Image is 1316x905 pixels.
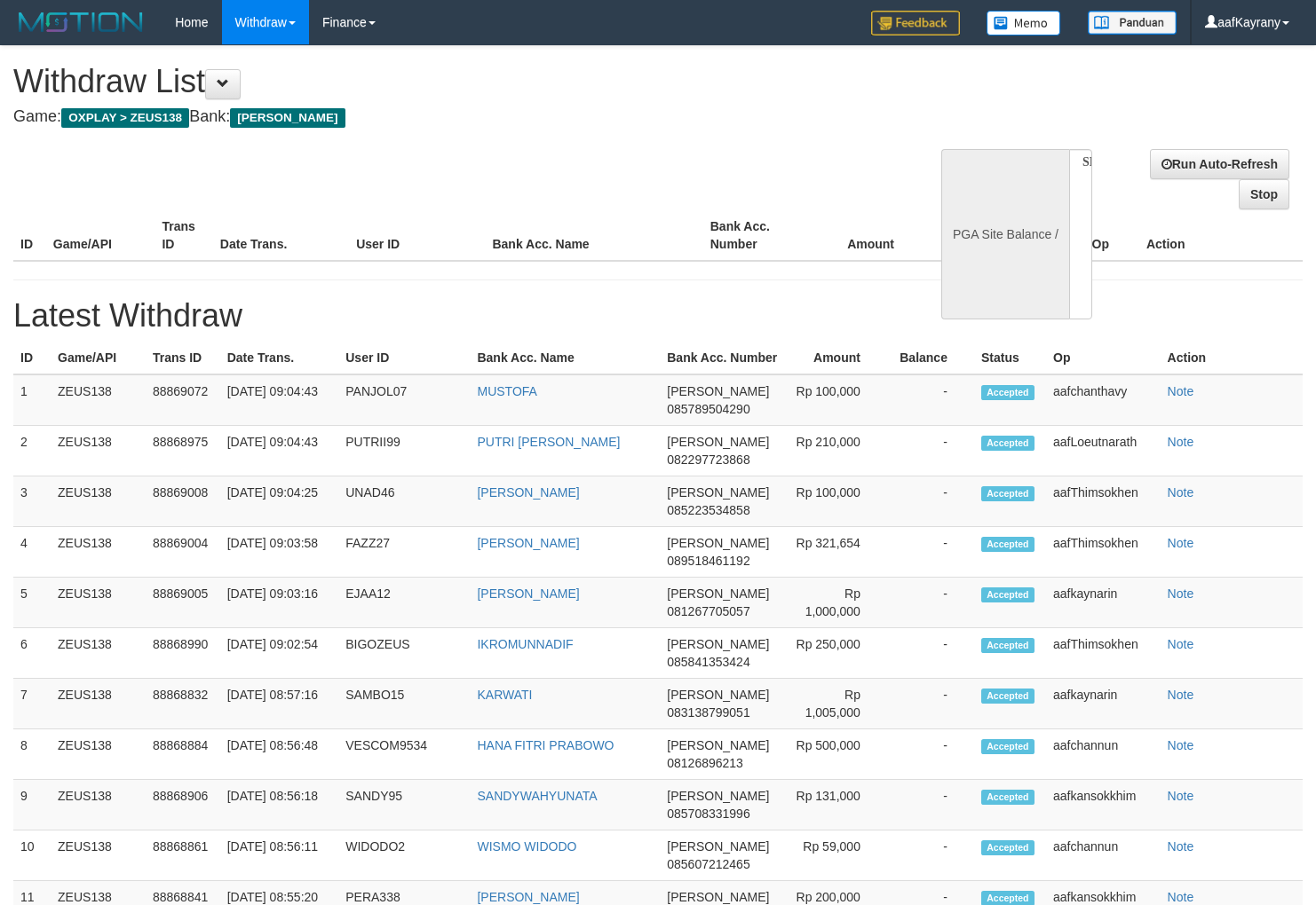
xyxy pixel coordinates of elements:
td: aafThimsokhen [1046,476,1161,527]
td: ZEUS138 [51,527,146,578]
td: 88868906 [146,780,220,830]
a: Note [1168,435,1194,449]
td: [DATE] 08:56:11 [220,830,339,881]
td: 10 [13,830,51,881]
td: aafchanthavy [1046,374,1161,426]
td: BIGOZEUS [338,628,470,679]
img: panduan.png [1088,11,1177,35]
th: Amount [812,210,921,261]
a: Note [1168,789,1194,803]
th: Op [1085,210,1139,261]
span: 085223534858 [667,503,749,517]
td: Rp 250,000 [784,628,887,679]
th: Bank Acc. Number [703,210,813,261]
th: Amount [784,342,887,374]
span: Accepted [981,385,1035,400]
span: [PERSON_NAME] [667,738,769,752]
span: [PERSON_NAME] [667,536,769,550]
td: EJAA12 [338,578,470,628]
td: 88868975 [146,426,220,476]
th: User ID [349,210,485,261]
span: [PERSON_NAME] [667,839,769,854]
th: Op [1046,342,1161,374]
th: Trans ID [155,210,212,261]
a: Note [1168,890,1194,904]
img: Button%20Memo.svg [987,11,1061,35]
span: Accepted [981,587,1035,602]
td: aafLoeutnarath [1046,426,1161,476]
th: Trans ID [146,342,220,374]
th: Game/API [51,342,146,374]
td: Rp 100,000 [784,476,887,527]
td: 6 [13,628,51,679]
td: 88868832 [146,679,220,729]
td: - [887,830,974,881]
span: Accepted [981,638,1035,653]
a: WISMO WIDODO [477,839,576,854]
td: [DATE] 08:56:48 [220,729,339,780]
th: Bank Acc. Name [485,210,702,261]
th: Status [974,342,1046,374]
td: [DATE] 09:04:43 [220,426,339,476]
span: 081267705057 [667,604,749,618]
td: aafchannun [1046,729,1161,780]
td: [DATE] 09:04:25 [220,476,339,527]
td: 2 [13,426,51,476]
td: SAMBO15 [338,679,470,729]
th: ID [13,342,51,374]
td: Rp 131,000 [784,780,887,830]
th: Date Trans. [220,342,339,374]
span: 083138799051 [667,705,749,720]
td: [DATE] 09:03:16 [220,578,339,628]
a: [PERSON_NAME] [477,586,579,601]
h4: Game: Bank: [13,108,860,126]
td: - [887,527,974,578]
a: Note [1168,839,1194,854]
span: [PERSON_NAME] [667,890,769,904]
a: SANDYWAHYUNATA [477,789,597,803]
td: 8 [13,729,51,780]
h1: Latest Withdraw [13,298,1303,334]
a: Note [1168,688,1194,702]
td: [DATE] 09:04:43 [220,374,339,426]
a: [PERSON_NAME] [477,485,579,500]
td: 4 [13,527,51,578]
td: UNAD46 [338,476,470,527]
span: [PERSON_NAME] [230,108,345,128]
td: 88868861 [146,830,220,881]
img: MOTION_logo.png [13,9,148,35]
span: 085841353424 [667,655,749,669]
td: [DATE] 08:56:18 [220,780,339,830]
td: - [887,729,974,780]
td: Rp 500,000 [784,729,887,780]
th: Action [1161,342,1303,374]
h1: Withdraw List [13,64,860,99]
th: Bank Acc. Name [470,342,660,374]
td: - [887,628,974,679]
span: [PERSON_NAME] [667,435,769,449]
span: [PERSON_NAME] [667,586,769,601]
td: - [887,476,974,527]
span: [PERSON_NAME] [667,637,769,651]
td: ZEUS138 [51,628,146,679]
span: [PERSON_NAME] [667,789,769,803]
td: 88868884 [146,729,220,780]
td: aafchannun [1046,830,1161,881]
td: 5 [13,578,51,628]
td: Rp 210,000 [784,426,887,476]
td: PANJOL07 [338,374,470,426]
a: Note [1168,738,1194,752]
td: aafkansokkhim [1046,780,1161,830]
td: 88869005 [146,578,220,628]
a: Note [1168,384,1194,398]
td: [DATE] 09:03:58 [220,527,339,578]
a: Run Auto-Refresh [1150,149,1289,179]
a: Note [1168,485,1194,500]
span: 085708331996 [667,807,749,821]
span: [PERSON_NAME] [667,485,769,500]
span: 08126896213 [667,756,743,770]
a: HANA FITRI PRABOWO [477,738,614,752]
img: Feedback.jpg [871,11,960,35]
td: Rp 59,000 [784,830,887,881]
a: Note [1168,586,1194,601]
